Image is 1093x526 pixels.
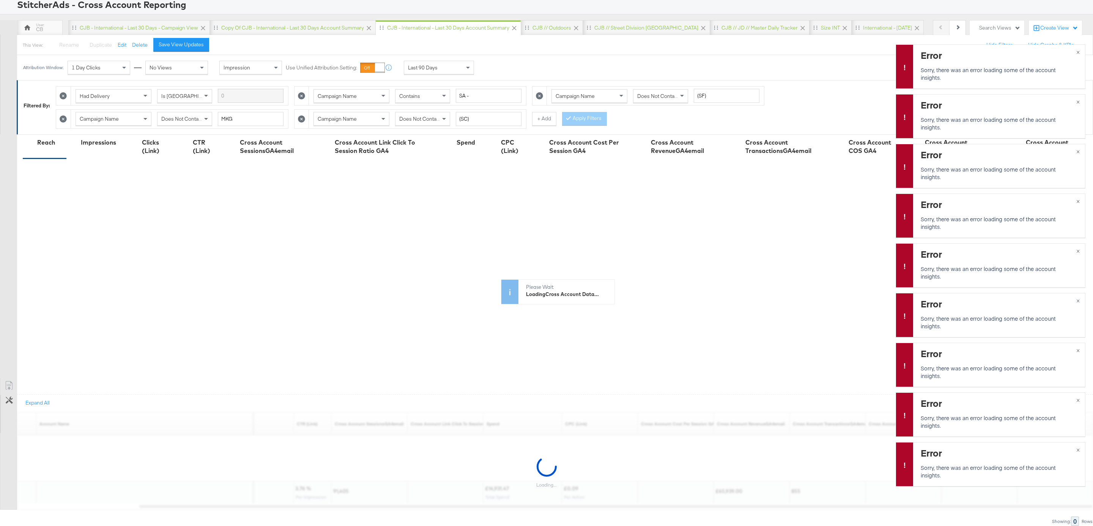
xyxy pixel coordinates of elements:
[821,24,840,31] div: Size INT
[221,24,364,31] div: Copy of CJB - International - Last 30 days Account Summary
[536,482,557,488] div: Loading...
[1076,146,1080,155] span: ×
[921,414,1076,429] p: Sorry, there was an error loading some of the account insights.
[979,24,1021,31] div: Search Views
[24,102,50,109] div: Filtered By:
[387,24,509,31] div: CJB - International - Last 30 days Account Summary
[1071,393,1085,406] button: ×
[849,138,899,156] div: Cross Account COS GA4
[20,397,55,410] button: Expand All
[1076,395,1080,404] span: ×
[813,25,817,30] div: Drag to reorder tab
[132,41,148,49] button: Delete
[59,41,79,48] span: Rename
[1081,519,1093,524] div: Rows
[921,397,1076,409] div: Error
[1071,343,1085,357] button: ×
[1071,443,1085,456] button: ×
[1071,194,1085,208] button: ×
[745,138,823,156] div: Cross Account TransactionsGA4email
[921,446,1076,459] div: Error
[318,115,357,122] span: Campaign Name
[921,98,1076,111] div: Error
[1052,519,1071,524] div: Showing:
[37,138,55,147] div: Reach
[549,138,625,156] div: Cross Account Cost Per Session GA4
[1076,296,1080,304] span: ×
[1028,41,1074,49] button: Hide Graphs & KPIs
[218,89,283,103] input: Enter a search term
[532,24,571,31] div: CJB // Outdoors
[594,24,698,31] div: CJB // Street Division [GEOGRAPHIC_DATA]
[23,42,43,48] div: This View:
[921,297,1076,310] div: Error
[863,24,912,31] div: International - [DATE]
[1071,144,1085,158] button: ×
[153,38,209,52] button: Save View Updates
[72,25,76,30] div: Drag to reorder tab
[651,138,719,156] div: Cross Account RevenueGA4email
[1076,97,1080,106] span: ×
[921,116,1076,131] p: Sorry, there was an error loading some of the account insights.
[81,138,116,147] div: Impressions
[921,265,1076,280] p: Sorry, there was an error loading some of the account insights.
[399,93,420,99] span: Contains
[714,25,718,30] div: Drag to reorder tab
[23,65,64,70] div: Attribution Window:
[921,198,1076,211] div: Error
[161,115,203,122] span: Does Not Contain
[150,64,172,71] span: No Views
[1076,345,1080,354] span: ×
[240,138,309,156] div: Cross Account SessionsGA4email
[587,25,591,30] div: Drag to reorder tab
[1076,47,1080,56] span: ×
[556,93,595,99] span: Campaign Name
[855,25,860,30] div: Drag to reorder tab
[318,93,357,99] span: Campaign Name
[36,26,43,33] div: CB
[1071,94,1085,108] button: ×
[921,215,1076,230] p: Sorry, there was an error loading some of the account insights.
[921,66,1076,81] p: Sorry, there was an error loading some of the account insights.
[286,64,357,71] label: Use Unified Attribution Setting:
[456,112,521,126] input: Enter a search term
[921,347,1076,360] div: Error
[921,148,1076,161] div: Error
[1076,196,1080,205] span: ×
[921,315,1076,330] p: Sorry, there was an error loading some of the account insights.
[214,25,218,30] div: Drag to reorder tab
[380,25,384,30] div: Drag to reorder tab
[532,112,556,126] button: + Add
[224,64,250,71] span: Impression
[161,93,219,99] span: Is [GEOGRAPHIC_DATA]
[457,138,475,147] div: Spend
[721,24,798,31] div: CJB // JD // Master Daily Tracker
[986,41,1013,49] button: Hide Filters
[80,24,198,31] div: CJB - International - Last 30 days - Campaign View
[118,41,126,49] button: Edit
[921,49,1076,61] div: Error
[72,64,101,71] span: 1 Day Clicks
[408,64,438,71] span: Last 90 Days
[159,41,204,48] div: Save View Updates
[637,93,679,99] span: Does Not Contain
[1071,293,1085,307] button: ×
[218,112,283,126] input: Enter a search term
[399,115,441,122] span: Does Not Contain
[80,93,110,99] span: Had Delivery
[1071,517,1079,526] div: 0
[694,89,759,103] input: Enter a search term
[1071,244,1085,257] button: ×
[525,25,529,30] div: Drag to reorder tab
[921,364,1076,380] p: Sorry, there was an error loading some of the account insights.
[90,41,112,48] span: Duplicate
[1040,24,1078,32] div: Create View
[921,165,1076,181] p: Sorry, there was an error loading some of the account insights.
[80,115,119,122] span: Campaign Name
[1076,445,1080,454] span: ×
[456,89,521,103] input: Enter a search term
[1076,246,1080,255] span: ×
[501,138,523,156] div: CPC (Link)
[193,138,214,156] div: CTR (Link)
[921,464,1076,479] p: Sorry, there was an error loading some of the account insights.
